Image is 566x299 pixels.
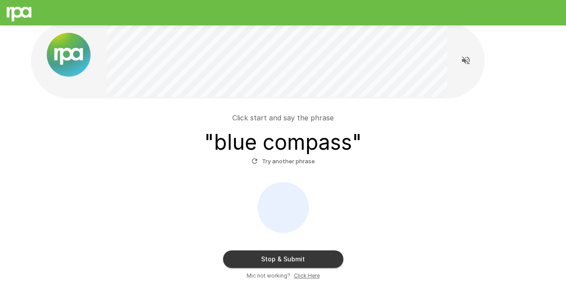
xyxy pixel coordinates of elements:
img: new%2520logo%2520(1).png [47,33,91,77]
button: Stop & Submit [223,250,343,268]
h3: " blue compass " [204,130,362,155]
u: Click Here [294,272,320,279]
button: Try another phrase [249,155,317,168]
span: Mic not working? [247,271,290,280]
p: Click start and say the phrase [232,113,334,123]
button: Read questions aloud [457,52,475,69]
